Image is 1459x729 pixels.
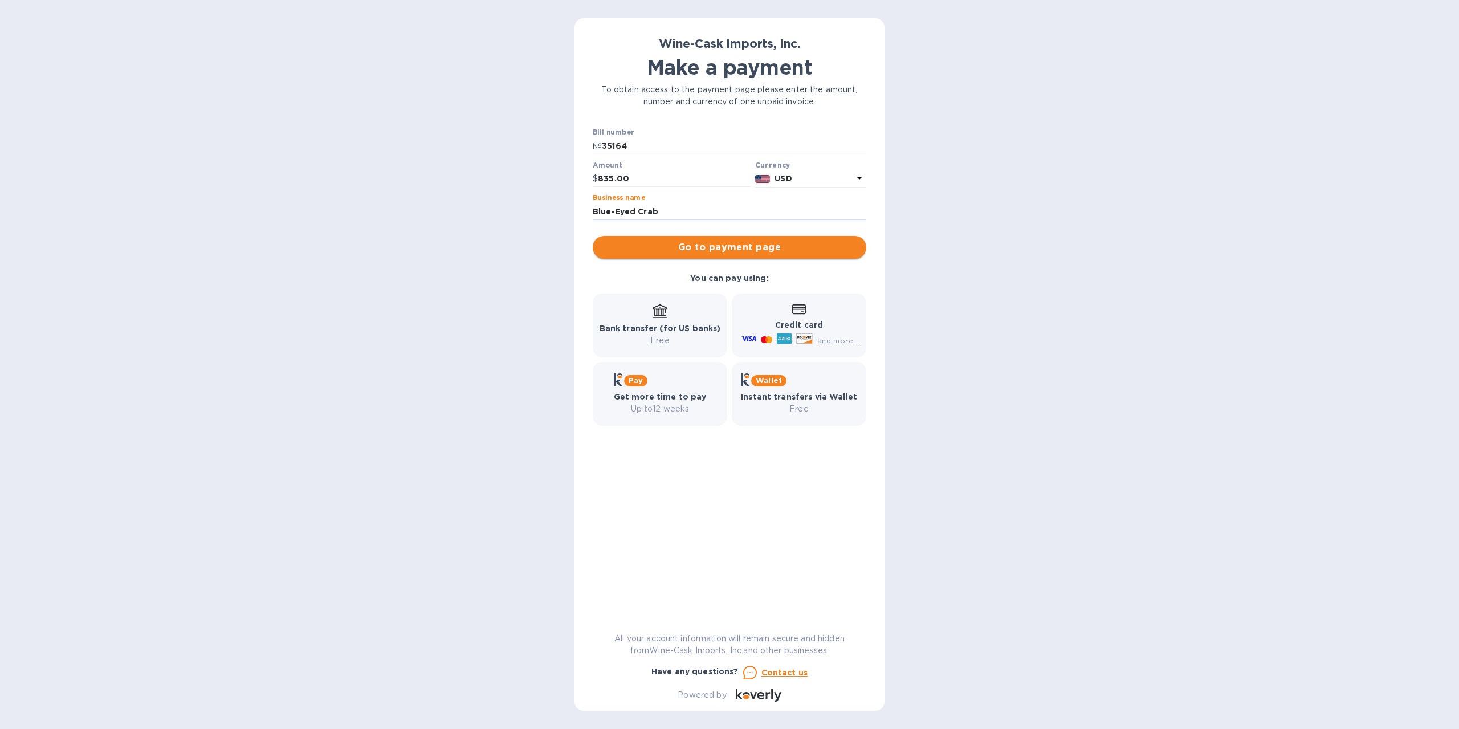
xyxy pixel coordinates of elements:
[593,55,866,79] h1: Make a payment
[593,140,602,152] p: №
[593,633,866,657] p: All your account information will remain secure and hidden from Wine-Cask Imports, Inc. and other...
[614,392,707,401] b: Get more time to pay
[593,195,645,202] label: Business name
[593,162,622,169] label: Amount
[600,324,721,333] b: Bank transfer (for US banks)
[761,668,808,677] u: Contact us
[817,336,859,345] span: and more...
[741,403,857,415] p: Free
[755,175,771,183] img: USD
[629,376,643,385] b: Pay
[775,174,792,183] b: USD
[659,36,800,51] b: Wine-Cask Imports, Inc.
[602,137,866,154] input: Enter bill number
[593,236,866,259] button: Go to payment page
[775,320,823,329] b: Credit card
[593,84,866,108] p: To obtain access to the payment page please enter the amount, number and currency of one unpaid i...
[755,161,790,169] b: Currency
[741,392,857,401] b: Instant transfers via Wallet
[756,376,782,385] b: Wallet
[678,689,726,701] p: Powered by
[593,173,598,185] p: $
[651,667,739,676] b: Have any questions?
[600,335,721,347] p: Free
[690,274,768,283] b: You can pay using:
[598,170,751,188] input: 0.00
[602,241,857,254] span: Go to payment page
[593,129,634,136] label: Bill number
[593,203,866,220] input: Enter business name
[614,403,707,415] p: Up to 12 weeks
